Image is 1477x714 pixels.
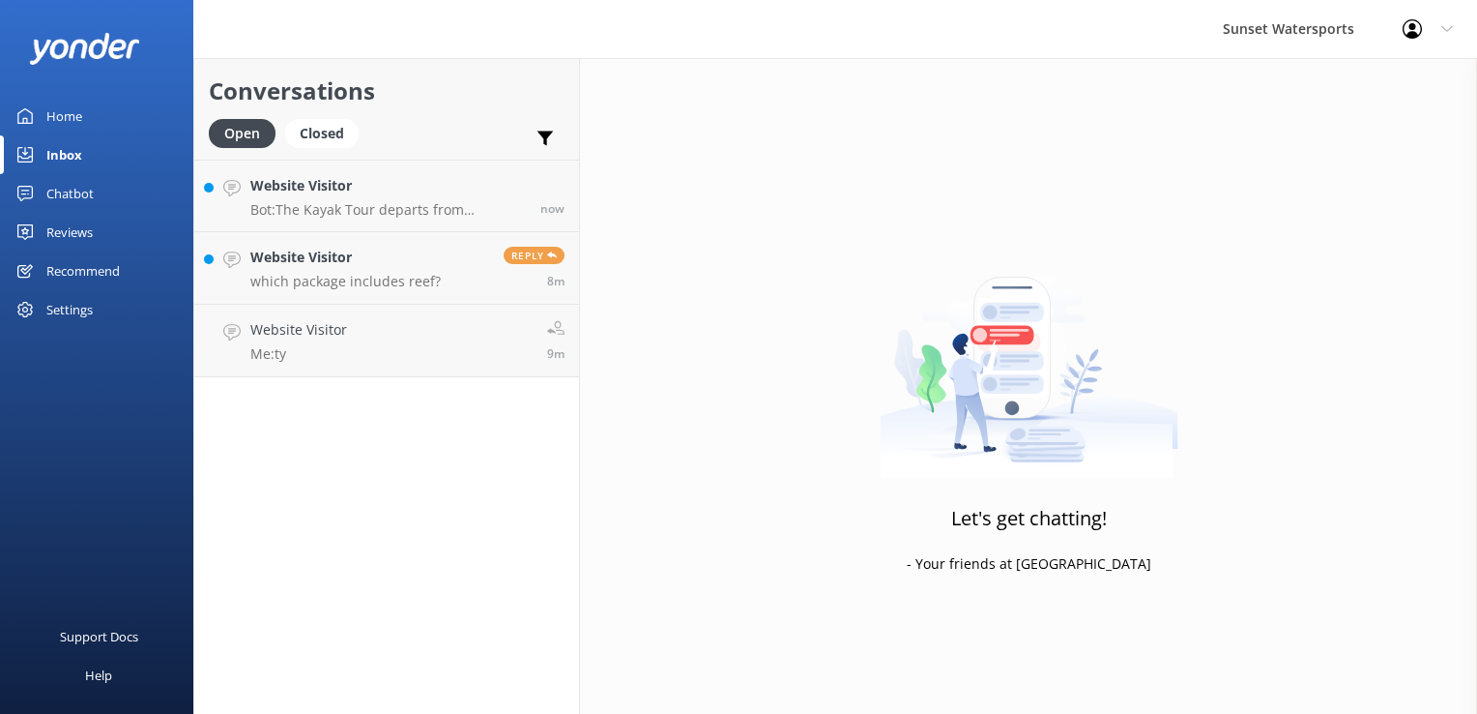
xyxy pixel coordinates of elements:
[46,97,82,135] div: Home
[194,232,579,305] a: Website Visitorwhich package includes reef?Reply8m
[250,273,441,290] p: which package includes reef?
[209,119,275,148] div: Open
[194,305,579,377] a: Website VisitorMe:ty9m
[194,160,579,232] a: Website VisitorBot:The Kayak Tour departs from [STREET_ADDRESS][PERSON_NAME], right along the His...
[46,213,93,252] div: Reviews
[46,290,93,329] div: Settings
[29,33,140,65] img: yonder-white-logo.png
[60,617,138,656] div: Support Docs
[209,73,565,109] h2: Conversations
[46,135,82,174] div: Inbox
[547,345,565,362] span: Aug 27 2025 11:56am (UTC -05:00) America/Cancun
[504,247,565,264] span: Reply
[285,122,368,143] a: Closed
[209,122,285,143] a: Open
[250,345,347,363] p: Me: ty
[250,201,526,219] p: Bot: The Kayak Tour departs from [STREET_ADDRESS][PERSON_NAME], right along the Historic Seaport....
[285,119,359,148] div: Closed
[85,656,112,695] div: Help
[880,236,1178,478] img: artwork of a man stealing a conversation from at giant smartphone
[250,247,441,268] h4: Website Visitor
[907,553,1151,575] p: - Your friends at [GEOGRAPHIC_DATA]
[951,503,1107,534] h3: Let's get chatting!
[46,174,94,213] div: Chatbot
[250,319,347,341] h4: Website Visitor
[540,200,565,217] span: Aug 27 2025 12:05pm (UTC -05:00) America/Cancun
[250,175,526,196] h4: Website Visitor
[46,252,120,290] div: Recommend
[547,273,565,289] span: Aug 27 2025 11:57am (UTC -05:00) America/Cancun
